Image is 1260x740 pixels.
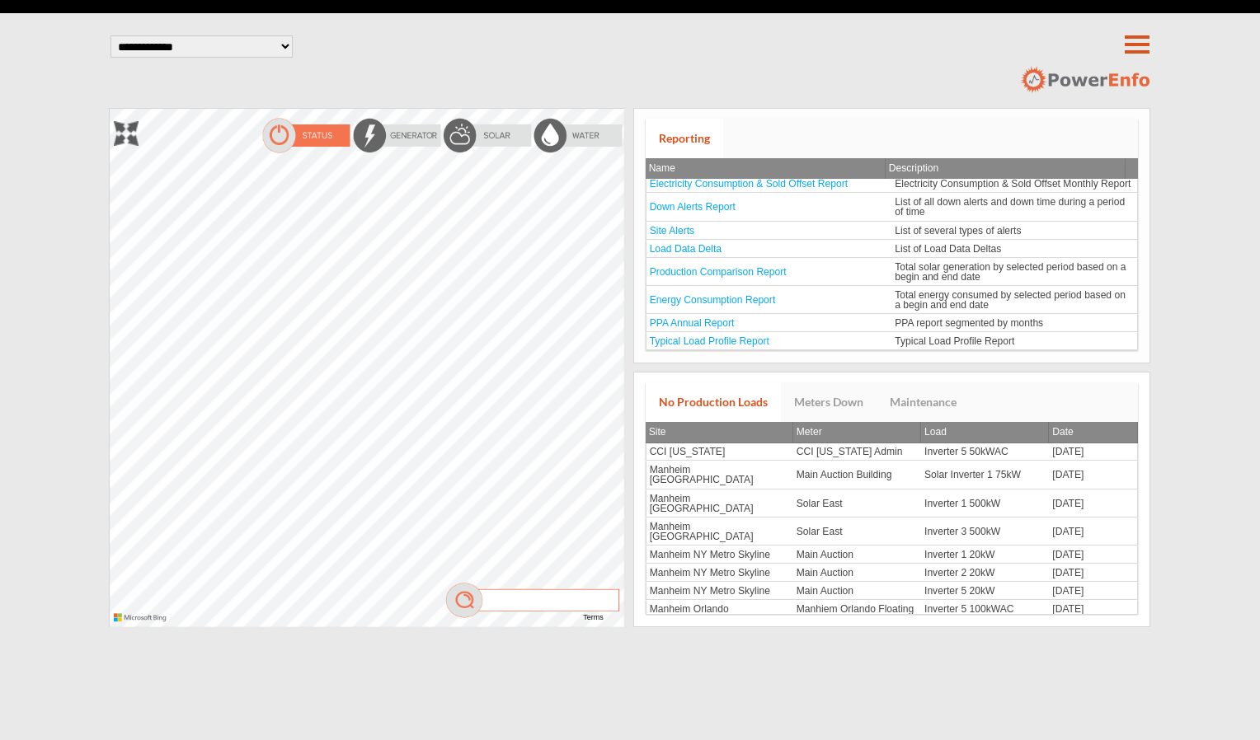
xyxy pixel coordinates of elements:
td: Manheim NY Metro Skyline [646,582,793,600]
th: Name [646,158,886,179]
td: List of Load Data Deltas [891,240,1138,258]
span: Name [649,162,675,174]
a: Maintenance [877,382,970,422]
span: Load [924,426,947,438]
a: Electricity Consumption & Sold Offset Report [650,178,848,190]
td: List of all down alerts and down time during a period of time [891,193,1138,221]
span: Site [649,426,666,438]
td: Electricity Consumption & Sold Offset Monthly Report [891,175,1138,193]
td: Manhiem Orlando Floating [793,600,921,618]
td: [DATE] [1049,564,1138,582]
img: logo [1020,66,1150,94]
td: Inverter 5 50kWAC [921,443,1049,461]
span: Date [1052,426,1074,438]
td: Inverter 1 500kW [921,489,1049,518]
th: Date [1049,422,1138,443]
td: Solar East [793,489,921,518]
img: statusOn.png [261,117,351,154]
th: Site [646,422,793,443]
td: CCI [US_STATE] [646,443,793,461]
a: Site Alerts [650,225,694,237]
td: Manheim [GEOGRAPHIC_DATA] [646,518,793,546]
td: [DATE] [1049,600,1138,618]
a: Reporting [646,119,723,158]
th: Meter [793,422,921,443]
a: PPA Annual Report [650,317,735,329]
img: zoom.png [114,121,139,146]
td: Inverter 3 500kW [921,518,1049,546]
td: Manheim NY Metro Skyline [646,546,793,564]
img: waterOff.png [533,117,623,154]
td: CCI [US_STATE] Admin [793,443,921,461]
td: Inverter 5 100kWAC [921,600,1049,618]
td: [DATE] [1049,546,1138,564]
td: Manheim NY Metro Skyline [646,564,793,582]
td: [DATE] [1049,518,1138,546]
td: Inverter 5 20kW [921,582,1049,600]
th: Description [886,158,1126,179]
td: Main Auction Building [793,461,921,489]
td: Main Auction [793,564,921,582]
td: Inverter 2 20kW [921,564,1049,582]
td: PPA report segmented by months [891,314,1138,332]
span: Description [889,162,939,174]
a: Energy Consumption Report [650,294,776,306]
a: Typical Load Profile Report [650,335,769,347]
a: Meters Down [781,382,877,422]
a: Load Data Delta [650,243,722,255]
a: Down Alerts Report [650,201,736,213]
td: [DATE] [1049,443,1138,461]
th: Load [921,422,1049,443]
img: energyOff.png [351,117,442,154]
td: [DATE] [1049,489,1138,518]
td: Manheim [GEOGRAPHIC_DATA] [646,489,793,518]
td: Solar East [793,518,921,546]
td: Manheim Orlando [646,600,793,618]
span: Meter [797,426,822,438]
td: Typical Load Profile Report [891,332,1138,350]
img: solarOff.png [442,117,533,154]
td: List of several types of alerts [891,222,1138,240]
td: Solar Inverter 1 75kW [921,461,1049,489]
td: Main Auction [793,546,921,564]
td: Total solar generation by selected period based on a begin and end date [891,258,1138,286]
td: Total energy consumed by selected period based on a begin and end date [891,286,1138,314]
td: [DATE] [1049,582,1138,600]
td: Inverter 1 20kW [921,546,1049,564]
a: No Production Loads [646,382,781,422]
a: Microsoft Bing [114,617,171,623]
td: Manheim [GEOGRAPHIC_DATA] [646,461,793,489]
td: Main Auction [793,582,921,600]
td: [DATE] [1049,461,1138,489]
a: Production Comparison Report [650,266,787,278]
img: mag.png [444,582,623,619]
